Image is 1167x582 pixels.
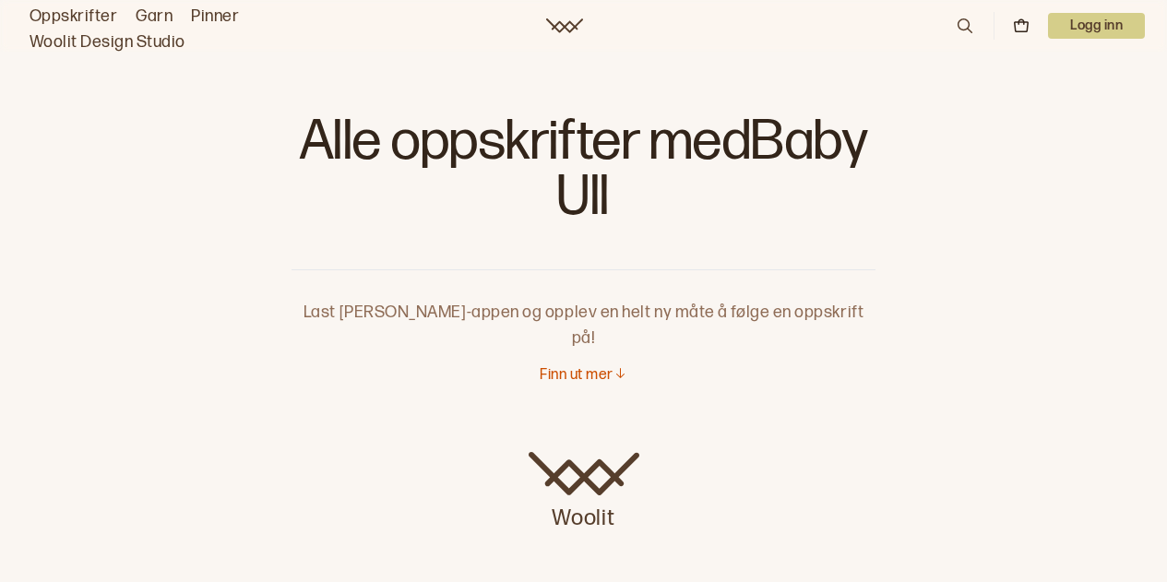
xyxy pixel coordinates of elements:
a: Pinner [191,4,239,30]
h1: Alle oppskrifter med Baby Ull [292,111,875,240]
p: Last [PERSON_NAME]-appen og opplev en helt ny måte å følge en oppskrift på! [292,270,875,351]
a: Woolit [529,452,639,533]
button: User dropdown [1048,13,1145,39]
img: Woolit [529,452,639,496]
a: Garn [136,4,173,30]
p: Finn ut mer [540,366,613,386]
button: Finn ut mer [540,366,626,386]
a: Woolit [546,18,583,33]
p: Woolit [529,496,639,533]
a: Woolit Design Studio [30,30,185,55]
a: Oppskrifter [30,4,117,30]
p: Logg inn [1048,13,1145,39]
